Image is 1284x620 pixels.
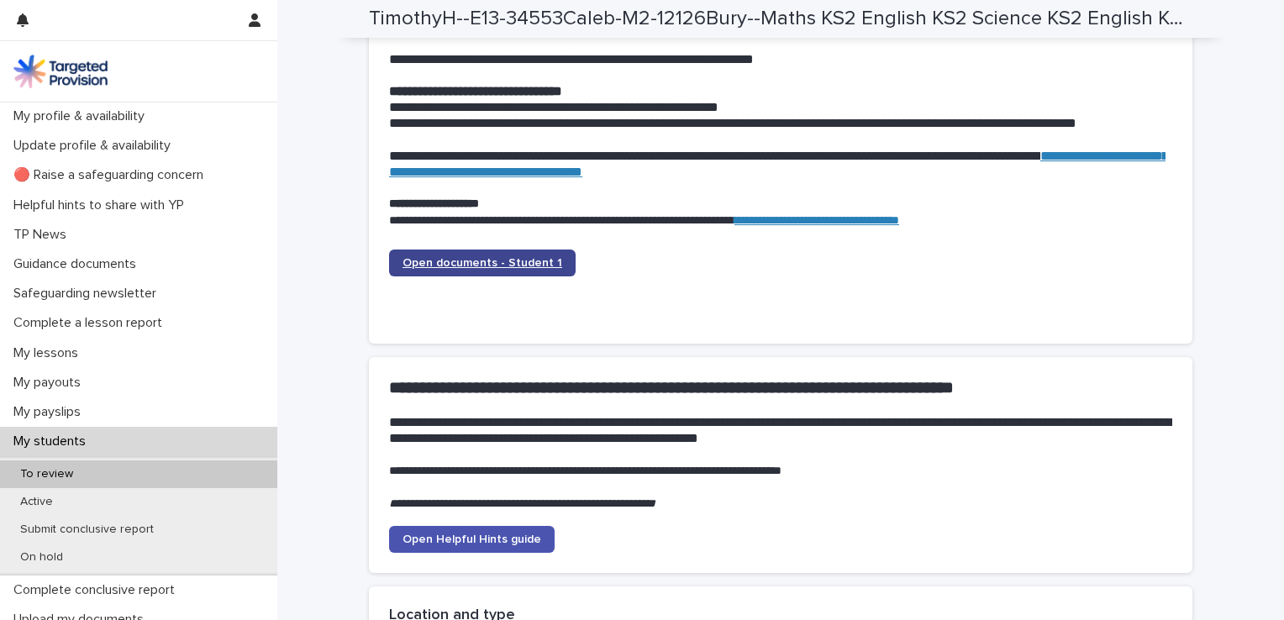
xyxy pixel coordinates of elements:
[7,108,158,124] p: My profile & availability
[7,286,170,302] p: Safeguarding newsletter
[7,345,92,361] p: My lessons
[7,315,176,331] p: Complete a lesson report
[7,167,217,183] p: 🔴 Raise a safeguarding concern
[7,375,94,391] p: My payouts
[403,257,562,269] span: Open documents - Student 1
[7,404,94,420] p: My payslips
[13,55,108,88] img: M5nRWzHhSzIhMunXDL62
[7,197,197,213] p: Helpful hints to share with YP
[7,256,150,272] p: Guidance documents
[7,582,188,598] p: Complete conclusive report
[7,523,167,537] p: Submit conclusive report
[7,495,66,509] p: Active
[7,467,87,481] p: To review
[389,250,576,276] a: Open documents - Student 1
[369,7,1186,31] h2: TimothyH--E13-34553Caleb-M2-12126Bury--Maths KS2 English KS2 Science KS2 English KS1 Maths KS1 Sc...
[403,533,541,545] span: Open Helpful Hints guide
[7,227,80,243] p: TP News
[7,550,76,565] p: On hold
[389,526,555,553] a: Open Helpful Hints guide
[7,433,99,449] p: My students
[7,138,184,154] p: Update profile & availability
